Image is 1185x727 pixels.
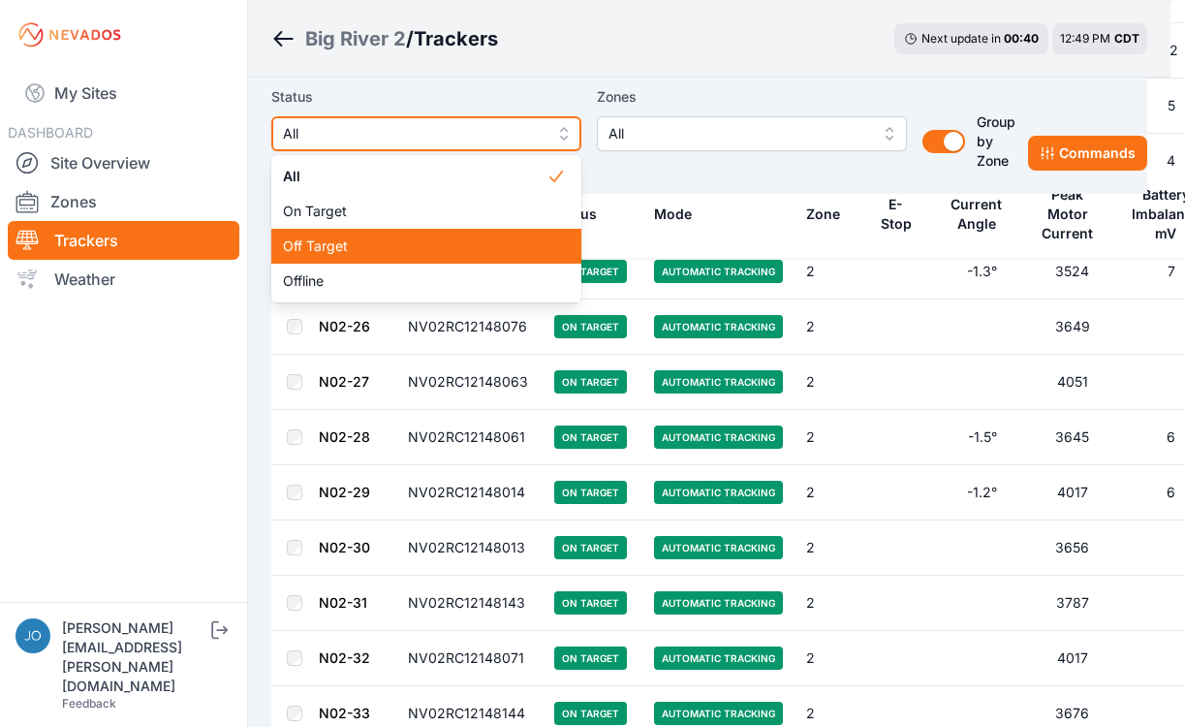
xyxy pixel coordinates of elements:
span: On Target [283,202,546,221]
span: Off Target [283,237,546,256]
button: All [271,116,581,151]
span: Offline [283,271,546,291]
div: All [271,155,581,302]
span: All [283,122,543,145]
span: All [283,167,546,186]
